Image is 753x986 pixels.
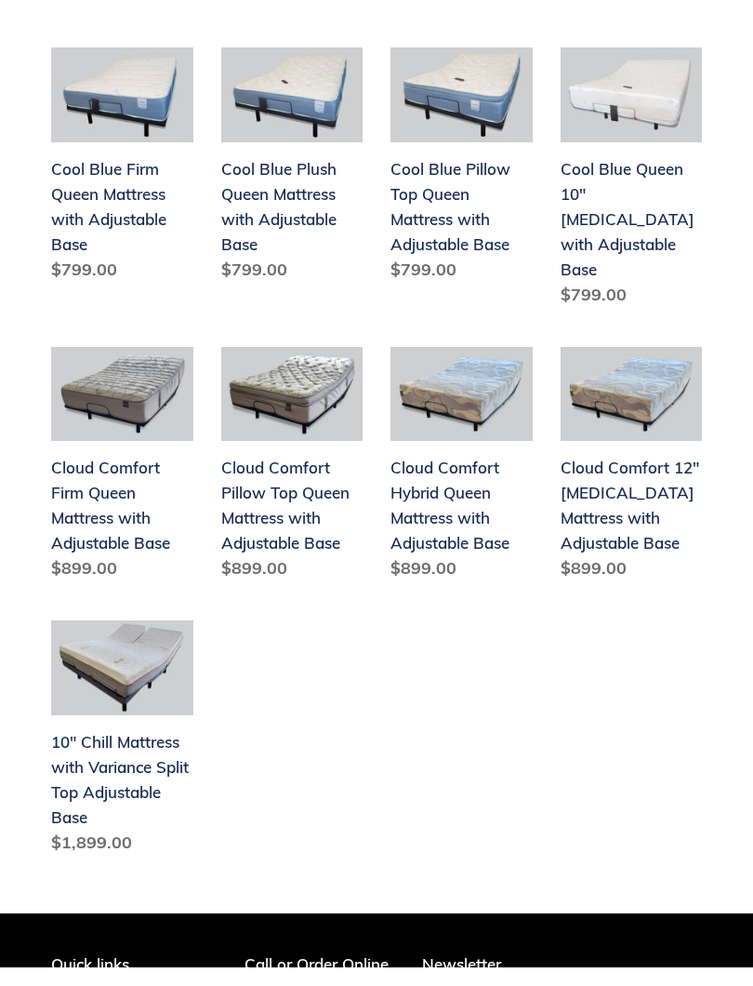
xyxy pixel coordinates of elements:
[221,366,363,607] a: Cloud Comfort Pillow Top Queen Mattress with Adjustable Base
[561,66,703,333] a: Cool Blue Queen 10" Memory Foam with Adjustable Base
[221,66,363,308] a: Cool Blue Plush Queen Mattress with Adjustable Base
[390,66,533,308] a: Cool Blue Pillow Top Queen Mattress with Adjustable Base
[390,366,533,607] a: Cloud Comfort Hybrid Queen Mattress with Adjustable Base
[51,66,193,308] a: Cool Blue Firm Queen Mattress with Adjustable Base
[51,366,193,607] a: Cloud Comfort Firm Queen Mattress with Adjustable Base
[51,639,193,881] a: 10" Chill Mattress with Variance Split Top Adjustable Base
[561,366,703,607] a: Cloud Comfort 12" Memory Foam Mattress with Adjustable Base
